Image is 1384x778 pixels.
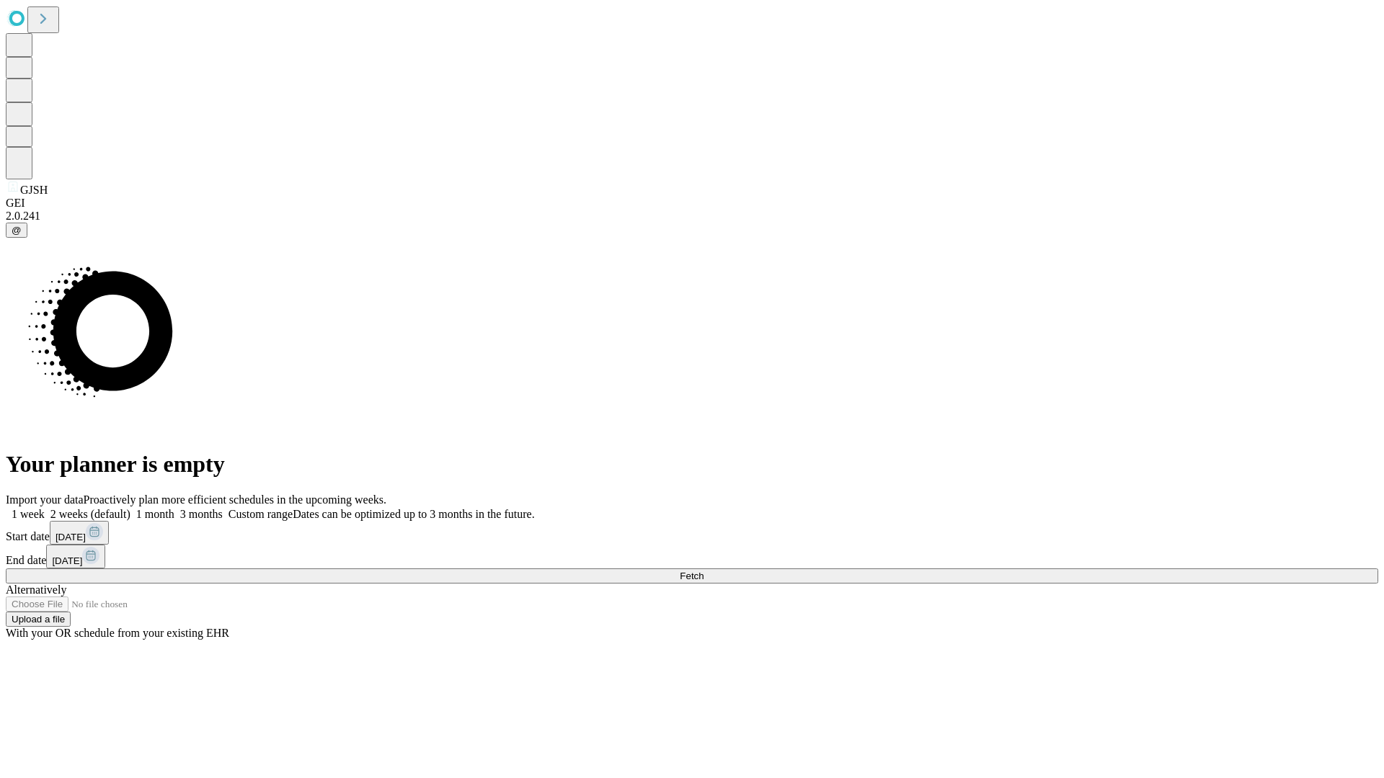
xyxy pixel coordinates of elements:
span: With your OR schedule from your existing EHR [6,627,229,639]
span: 1 week [12,508,45,520]
div: Start date [6,521,1378,545]
h1: Your planner is empty [6,451,1378,478]
button: [DATE] [46,545,105,568]
span: [DATE] [52,555,82,566]
div: GEI [6,197,1378,210]
span: @ [12,225,22,236]
div: End date [6,545,1378,568]
span: 2 weeks (default) [50,508,130,520]
span: Dates can be optimized up to 3 months in the future. [293,508,534,520]
span: Alternatively [6,583,66,596]
span: Fetch [680,571,704,581]
button: Fetch [6,568,1378,583]
span: Proactively plan more efficient schedules in the upcoming weeks. [84,493,386,506]
div: 2.0.241 [6,210,1378,223]
button: @ [6,223,27,238]
button: [DATE] [50,521,109,545]
span: Custom range [229,508,293,520]
span: [DATE] [56,532,86,542]
button: Upload a file [6,612,71,627]
span: 3 months [180,508,223,520]
span: Import your data [6,493,84,506]
span: 1 month [136,508,174,520]
span: GJSH [20,184,48,196]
